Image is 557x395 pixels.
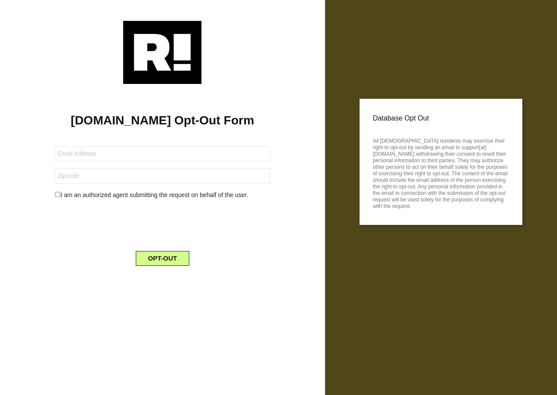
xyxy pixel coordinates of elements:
[123,21,201,84] img: Retention.com
[48,191,276,200] div: I am an authorized agent submitting the request on behalf of the user.
[136,251,189,266] button: OPT-OUT
[13,113,312,128] h1: [DOMAIN_NAME] Opt-Out Form
[55,168,270,184] input: Zipcode
[55,146,270,161] input: Email Address
[96,207,228,241] iframe: reCAPTCHA
[373,135,509,210] p: All [DEMOGRAPHIC_DATA] residents may exercise their right to opt-out by sending an email to suppo...
[373,112,509,125] p: Database Opt Out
